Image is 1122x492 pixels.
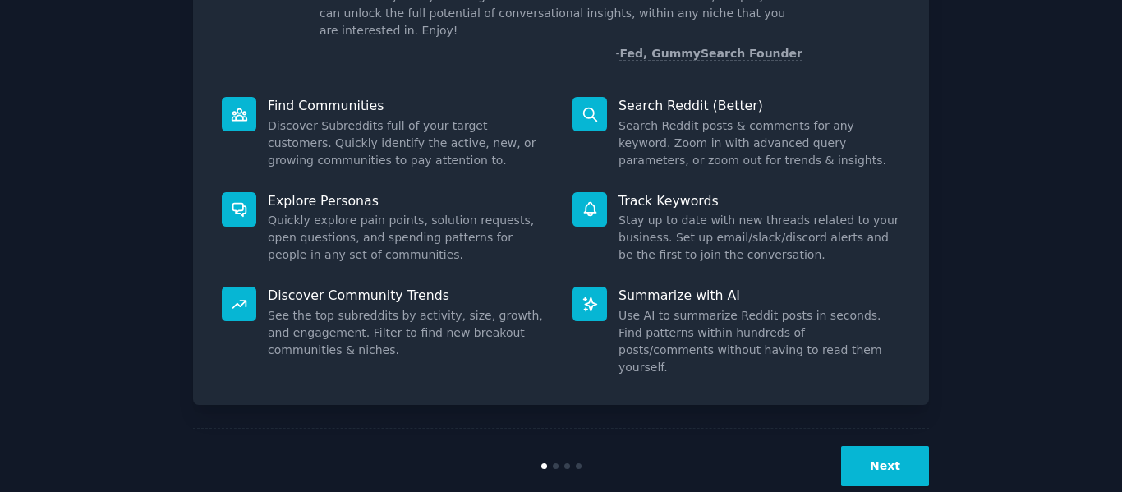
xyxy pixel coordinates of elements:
dd: See the top subreddits by activity, size, growth, and engagement. Filter to find new breakout com... [268,307,550,359]
dd: Search Reddit posts & comments for any keyword. Zoom in with advanced query parameters, or zoom o... [618,117,900,169]
p: Summarize with AI [618,287,900,304]
p: Find Communities [268,97,550,114]
dd: Stay up to date with new threads related to your business. Set up email/slack/discord alerts and ... [618,212,900,264]
p: Explore Personas [268,192,550,209]
a: Fed, GummySearch Founder [619,47,802,61]
p: Track Keywords [618,192,900,209]
dd: Quickly explore pain points, solution requests, open questions, and spending patterns for people ... [268,212,550,264]
button: Next [841,446,929,486]
dd: Discover Subreddits full of your target customers. Quickly identify the active, new, or growing c... [268,117,550,169]
dd: Use AI to summarize Reddit posts in seconds. Find patterns within hundreds of posts/comments with... [618,307,900,376]
p: Discover Community Trends [268,287,550,304]
p: Search Reddit (Better) [618,97,900,114]
div: - [615,45,802,62]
